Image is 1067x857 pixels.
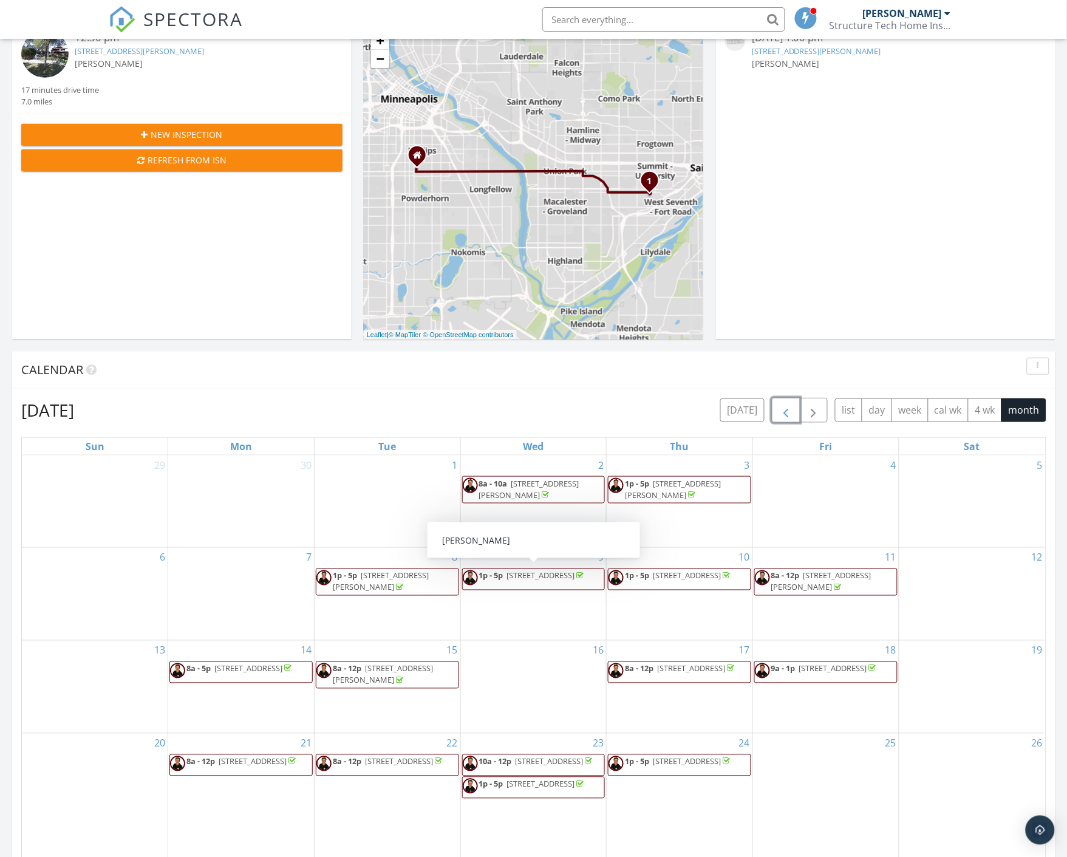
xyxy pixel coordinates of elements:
[891,398,929,422] button: week
[83,438,107,455] a: Sunday
[367,331,387,338] a: Leaflet
[755,663,770,678] img: george_headshot2.jpg
[608,478,624,493] img: george_headshot2.jpg
[460,548,607,641] td: Go to July 9, 2025
[928,398,969,422] button: cal wk
[625,570,649,581] span: 1p - 5p
[883,734,899,753] a: Go to July 25, 2025
[830,19,951,32] div: Structure Tech Home Inspections
[479,756,595,767] a: 10a - 12p [STREET_ADDRESS]
[298,734,314,753] a: Go to July 21, 2025
[463,570,478,586] img: george_headshot2.jpg
[771,570,871,593] a: 8a - 12p [STREET_ADDRESS][PERSON_NAME]
[144,6,244,32] span: SPECTORA
[888,456,899,475] a: Go to July 4, 2025
[462,754,605,776] a: 10a - 12p [STREET_ADDRESS]
[417,155,424,162] div: 2929 Chicago Ave #1004, Minneapolis MN 55407
[445,641,460,660] a: Go to July 15, 2025
[316,663,332,678] img: george_headshot2.jpg
[753,548,899,641] td: Go to July 11, 2025
[1029,641,1045,660] a: Go to July 19, 2025
[737,641,752,660] a: Go to July 17, 2025
[968,398,1002,422] button: 4 wk
[376,438,398,455] a: Tuesday
[520,438,546,455] a: Wednesday
[219,756,287,767] span: [STREET_ADDRESS]
[169,754,313,776] a: 8a - 12p [STREET_ADDRESS]
[590,641,606,660] a: Go to July 16, 2025
[625,478,721,500] a: 1p - 5p [STREET_ADDRESS][PERSON_NAME]
[316,568,459,596] a: 1p - 5p [STREET_ADDRESS][PERSON_NAME]
[1029,548,1045,567] a: Go to July 12, 2025
[800,398,828,423] button: Next month
[170,663,185,678] img: george_headshot2.jpg
[186,756,215,767] span: 8a - 12p
[333,570,357,581] span: 1p - 5p
[109,16,244,42] a: SPECTORA
[21,398,74,422] h2: [DATE]
[22,640,168,733] td: Go to July 13, 2025
[862,398,892,422] button: day
[479,478,508,489] span: 8a - 10a
[772,398,800,423] button: Previous month
[21,84,99,96] div: 17 minutes drive time
[22,548,168,641] td: Go to July 6, 2025
[168,548,315,641] td: Go to July 7, 2025
[608,754,751,776] a: 1p - 5p [STREET_ADDRESS]
[463,756,478,771] img: george_headshot2.jpg
[737,734,752,753] a: Go to July 24, 2025
[170,756,185,771] img: george_headshot2.jpg
[22,456,168,548] td: Go to June 29, 2025
[75,46,204,56] a: [STREET_ADDRESS][PERSON_NAME]
[899,640,1045,733] td: Go to July 19, 2025
[479,756,512,767] span: 10a - 12p
[333,663,433,686] span: [STREET_ADDRESS][PERSON_NAME]
[596,456,606,475] a: Go to July 2, 2025
[752,58,820,69] span: [PERSON_NAME]
[625,478,721,500] span: [STREET_ADDRESS][PERSON_NAME]
[298,641,314,660] a: Go to July 14, 2025
[1001,398,1046,422] button: month
[371,32,389,50] a: Zoom in
[314,548,460,641] td: Go to July 8, 2025
[333,570,429,593] a: 1p - 5p [STREET_ADDRESS][PERSON_NAME]
[899,548,1045,641] td: Go to July 12, 2025
[753,640,899,733] td: Go to July 18, 2025
[389,331,421,338] a: © MapTiler
[31,154,333,166] div: Refresh from ISN
[725,30,1046,84] a: [DATE] 1:00 pm [STREET_ADDRESS][PERSON_NAME] [PERSON_NAME]
[883,548,899,567] a: Go to July 11, 2025
[21,96,99,108] div: 7.0 miles
[479,779,503,790] span: 1p - 5p
[168,456,315,548] td: Go to June 30, 2025
[653,570,721,581] span: [STREET_ADDRESS]
[333,663,433,686] a: 8a - 12p [STREET_ADDRESS][PERSON_NAME]
[607,548,753,641] td: Go to July 10, 2025
[835,398,862,422] button: list
[962,438,983,455] a: Saturday
[608,476,751,504] a: 1p - 5p [STREET_ADDRESS][PERSON_NAME]
[333,570,429,593] span: [STREET_ADDRESS][PERSON_NAME]
[899,456,1045,548] td: Go to July 5, 2025
[542,7,785,32] input: Search everything...
[771,663,796,674] span: 9a - 1p
[625,478,649,489] span: 1p - 5p
[479,478,579,500] a: 8a - 10a [STREET_ADDRESS][PERSON_NAME]
[625,570,732,581] a: 1p - 5p [STREET_ADDRESS]
[754,568,898,596] a: 8a - 12p [STREET_ADDRESS][PERSON_NAME]
[463,779,478,794] img: george_headshot2.jpg
[445,734,460,753] a: Go to July 22, 2025
[450,548,460,567] a: Go to July 8, 2025
[720,398,765,422] button: [DATE]
[460,456,607,548] td: Go to July 2, 2025
[799,663,867,674] span: [STREET_ADDRESS]
[608,570,624,586] img: george_headshot2.jpg
[608,661,751,683] a: 8a - 12p [STREET_ADDRESS]
[625,756,649,767] span: 1p - 5p
[152,734,168,753] a: Go to July 20, 2025
[463,478,478,493] img: george_headshot2.jpg
[479,779,587,790] a: 1p - 5p [STREET_ADDRESS]
[460,640,607,733] td: Go to July 16, 2025
[1029,734,1045,753] a: Go to July 26, 2025
[771,570,800,581] span: 8a - 12p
